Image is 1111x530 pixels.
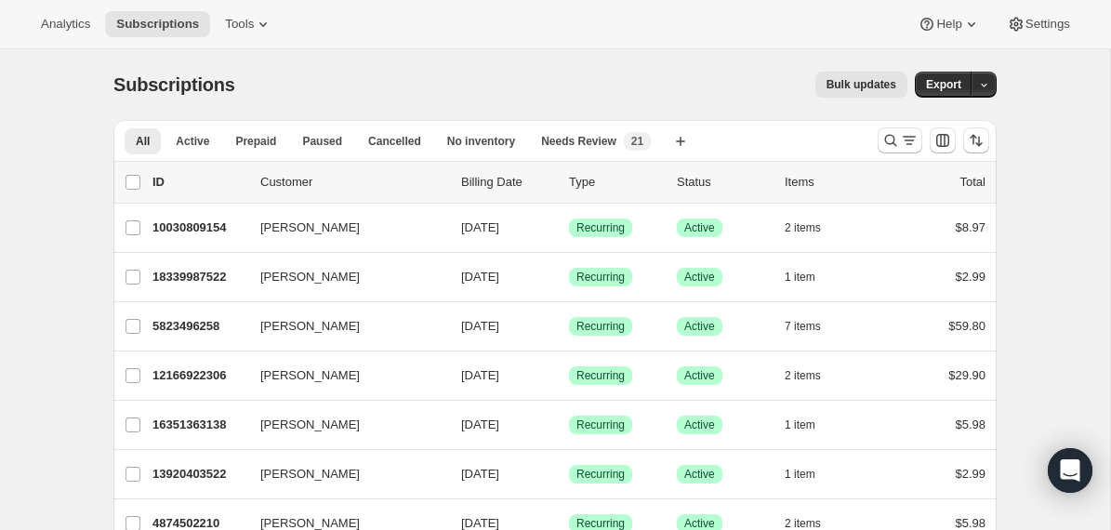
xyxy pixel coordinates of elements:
[666,128,695,154] button: Create new view
[906,11,991,37] button: Help
[785,313,841,339] button: 7 items
[955,270,985,284] span: $2.99
[948,368,985,382] span: $29.90
[152,366,245,385] p: 12166922306
[569,173,662,192] div: Type
[963,127,989,153] button: Sort the results
[827,77,896,92] span: Bulk updates
[152,412,985,438] div: 16351363138[PERSON_NAME][DATE]SuccessRecurringSuccessActive1 item$5.98
[302,134,342,149] span: Paused
[926,77,961,92] span: Export
[152,219,245,237] p: 10030809154
[955,516,985,530] span: $5.98
[576,368,625,383] span: Recurring
[785,319,821,334] span: 7 items
[576,417,625,432] span: Recurring
[785,270,815,285] span: 1 item
[936,17,961,32] span: Help
[815,72,907,98] button: Bulk updates
[152,317,245,336] p: 5823496258
[105,11,210,37] button: Subscriptions
[541,134,616,149] span: Needs Review
[1025,17,1070,32] span: Settings
[249,213,435,243] button: [PERSON_NAME]
[461,319,499,333] span: [DATE]
[461,417,499,431] span: [DATE]
[955,417,985,431] span: $5.98
[214,11,284,37] button: Tools
[785,417,815,432] span: 1 item
[249,361,435,391] button: [PERSON_NAME]
[152,215,985,241] div: 10030809154[PERSON_NAME][DATE]SuccessRecurringSuccessActive2 items$8.97
[152,264,985,290] div: 18339987522[PERSON_NAME][DATE]SuccessRecurringSuccessActive1 item$2.99
[152,313,985,339] div: 5823496258[PERSON_NAME][DATE]SuccessRecurringSuccessActive7 items$59.80
[576,270,625,285] span: Recurring
[785,173,878,192] div: Items
[461,173,554,192] p: Billing Date
[152,465,245,484] p: 13920403522
[260,219,360,237] span: [PERSON_NAME]
[260,416,360,434] span: [PERSON_NAME]
[576,467,625,482] span: Recurring
[152,363,985,389] div: 12166922306[PERSON_NAME][DATE]SuccessRecurringSuccessActive2 items$29.90
[684,270,715,285] span: Active
[684,417,715,432] span: Active
[260,317,360,336] span: [PERSON_NAME]
[785,461,836,487] button: 1 item
[948,319,985,333] span: $59.80
[461,270,499,284] span: [DATE]
[576,220,625,235] span: Recurring
[996,11,1081,37] button: Settings
[152,268,245,286] p: 18339987522
[461,516,499,530] span: [DATE]
[152,173,985,192] div: IDCustomerBilling DateTypeStatusItemsTotal
[249,459,435,489] button: [PERSON_NAME]
[136,134,150,149] span: All
[930,127,956,153] button: Customize table column order and visibility
[152,416,245,434] p: 16351363138
[116,17,199,32] span: Subscriptions
[113,74,235,95] span: Subscriptions
[955,467,985,481] span: $2.99
[152,461,985,487] div: 13920403522[PERSON_NAME][DATE]SuccessRecurringSuccessActive1 item$2.99
[152,173,245,192] p: ID
[785,368,821,383] span: 2 items
[461,220,499,234] span: [DATE]
[677,173,770,192] p: Status
[684,368,715,383] span: Active
[955,220,985,234] span: $8.97
[260,268,360,286] span: [PERSON_NAME]
[225,17,254,32] span: Tools
[447,134,515,149] span: No inventory
[576,319,625,334] span: Recurring
[631,134,643,149] span: 21
[785,363,841,389] button: 2 items
[785,264,836,290] button: 1 item
[684,467,715,482] span: Active
[249,410,435,440] button: [PERSON_NAME]
[461,467,499,481] span: [DATE]
[785,467,815,482] span: 1 item
[260,173,446,192] p: Customer
[260,366,360,385] span: [PERSON_NAME]
[41,17,90,32] span: Analytics
[235,134,276,149] span: Prepaid
[684,319,715,334] span: Active
[461,368,499,382] span: [DATE]
[785,220,821,235] span: 2 items
[684,220,715,235] span: Active
[176,134,209,149] span: Active
[249,311,435,341] button: [PERSON_NAME]
[249,262,435,292] button: [PERSON_NAME]
[960,173,985,192] p: Total
[368,134,421,149] span: Cancelled
[915,72,972,98] button: Export
[785,215,841,241] button: 2 items
[260,465,360,484] span: [PERSON_NAME]
[878,127,922,153] button: Search and filter results
[1048,448,1092,493] div: Open Intercom Messenger
[785,412,836,438] button: 1 item
[30,11,101,37] button: Analytics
